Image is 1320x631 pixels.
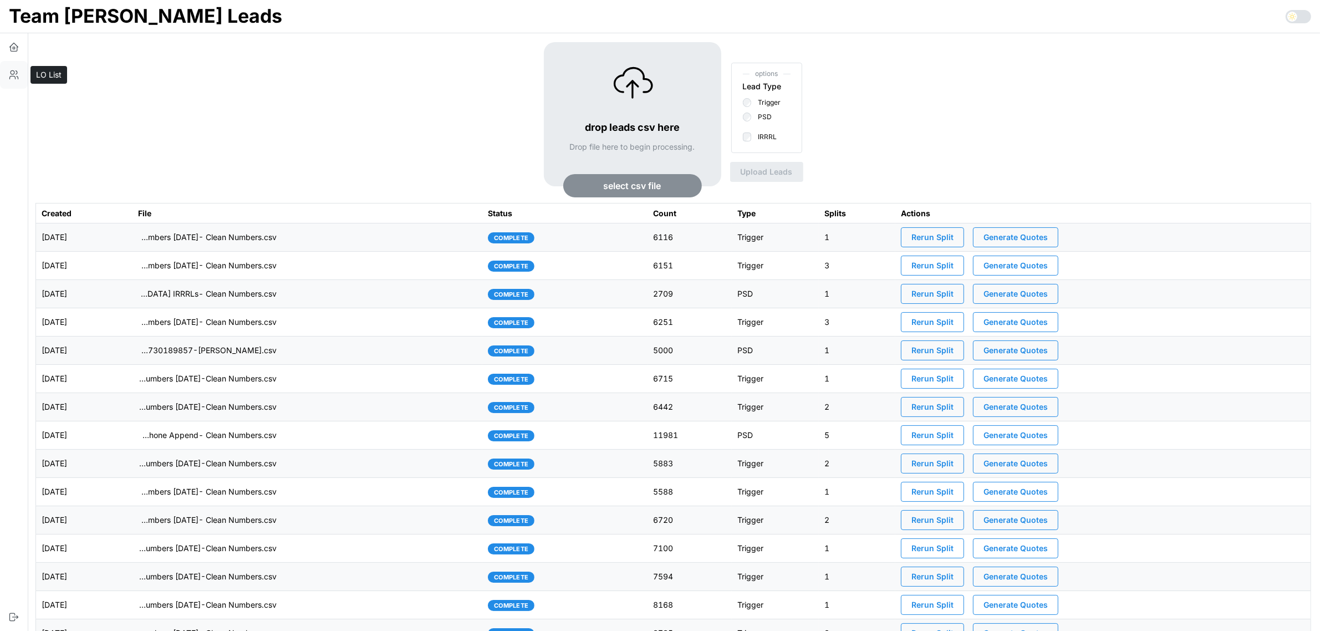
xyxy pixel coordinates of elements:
button: Rerun Split [901,340,964,360]
button: Rerun Split [901,510,964,530]
td: Trigger [732,591,819,619]
span: Rerun Split [911,228,954,247]
span: Generate Quotes [983,482,1048,501]
span: Generate Quotes [983,511,1048,530]
span: Rerun Split [911,341,954,360]
span: Rerun Split [911,256,954,275]
span: complete [494,261,528,271]
button: Generate Quotes [973,397,1058,417]
td: [DATE] [36,450,132,478]
span: Rerun Split [911,567,954,586]
td: 1 [819,337,895,365]
td: [DATE] [36,223,132,252]
th: Created [36,203,132,223]
td: 1 [819,478,895,506]
th: Type [732,203,819,223]
button: Upload Leads [730,162,803,182]
td: Trigger [732,252,819,280]
td: [DATE] [36,308,132,337]
button: Generate Quotes [973,227,1058,247]
td: 5588 [648,478,732,506]
button: Rerun Split [901,256,964,276]
p: imports/[PERSON_NAME]/1755002477184-TU Master List With Numbers [DATE]-Clean Numbers.csv [138,571,277,582]
td: Trigger [732,365,819,393]
button: Rerun Split [901,482,964,502]
p: imports/[PERSON_NAME]/1755802842159-Carolina [GEOGRAPHIC_DATA] IRRRLs- Clean Numbers.csv [138,288,277,299]
span: Rerun Split [911,284,954,303]
button: Rerun Split [901,425,964,445]
td: 7100 [648,535,732,563]
button: Generate Quotes [973,312,1058,332]
td: 6442 [648,393,732,421]
h1: Team [PERSON_NAME] Leads [9,4,282,28]
button: Generate Quotes [973,369,1058,389]
button: Generate Quotes [973,340,1058,360]
span: Generate Quotes [983,369,1048,388]
button: select csv file [563,174,702,197]
button: Rerun Split [901,369,964,389]
span: Generate Quotes [983,398,1048,416]
th: Count [648,203,732,223]
span: Rerun Split [911,369,954,388]
span: complete [494,572,528,582]
td: PSD [732,421,819,450]
span: complete [494,459,528,469]
p: imports/[PERSON_NAME]/1755267304807-TU Master List With Numbers [DATE]- Clean Numbers.csv [138,486,277,497]
td: 6116 [648,223,732,252]
td: 11981 [648,421,732,450]
span: Generate Quotes [983,256,1048,275]
span: Generate Quotes [983,426,1048,445]
span: Generate Quotes [983,284,1048,303]
th: Actions [895,203,1311,223]
td: [DATE] [36,535,132,563]
span: Rerun Split [911,511,954,530]
td: 2 [819,450,895,478]
p: imports/[PERSON_NAME]/1755700484510-TU Master List With Numbers [DATE]-Clean Numbers.csv [138,373,277,384]
span: select csv file [604,175,661,197]
button: Generate Quotes [973,538,1058,558]
p: imports/[PERSON_NAME]/1755730189857-[PERSON_NAME].csv [138,345,277,356]
p: imports/[PERSON_NAME]/1755617281068-TU Master List With Numbers [DATE]-Clean Numbers.csv [138,401,277,413]
span: complete [494,346,528,356]
td: Trigger [732,393,819,421]
p: imports/[PERSON_NAME]/1756128860953-TU Master List With Numbers [DATE]- Clean Numbers.csv [138,232,277,243]
td: 5000 [648,337,732,365]
th: File [132,203,483,223]
td: [DATE] [36,591,132,619]
td: Trigger [732,223,819,252]
span: Generate Quotes [983,454,1048,473]
span: Rerun Split [911,482,954,501]
label: IRRRL [752,133,777,141]
p: imports/[PERSON_NAME]/1755781215675-TU Master List With Numbers [DATE]- Clean Numbers.csv [138,317,277,328]
span: options [743,69,791,79]
button: Generate Quotes [973,567,1058,587]
p: imports/[PERSON_NAME]/1755524716139-TU Master List With Numbers [DATE]-Clean Numbers.csv [138,458,277,469]
label: PSD [752,113,772,121]
button: Rerun Split [901,454,964,474]
td: 6720 [648,506,732,535]
td: 3 [819,252,895,280]
td: [DATE] [36,252,132,280]
span: complete [494,403,528,413]
span: Rerun Split [911,454,954,473]
td: 1 [819,223,895,252]
th: Splits [819,203,895,223]
span: complete [494,487,528,497]
span: complete [494,431,528,441]
button: Generate Quotes [973,482,1058,502]
td: Trigger [732,535,819,563]
td: 2709 [648,280,732,308]
td: 7594 [648,563,732,591]
td: PSD [732,337,819,365]
button: Rerun Split [901,312,964,332]
span: Generate Quotes [983,313,1048,332]
td: PSD [732,280,819,308]
span: Generate Quotes [983,539,1048,558]
span: complete [494,233,528,243]
p: imports/[PERSON_NAME]/1755875705540-TU Master List With Numbers [DATE]- Clean Numbers.csv [138,260,277,271]
button: Generate Quotes [973,454,1058,474]
td: Trigger [732,506,819,535]
span: complete [494,289,528,299]
p: imports/[PERSON_NAME]/1755554868013-VA IRRRL Leads Master List [DATE]- Cell Phone Append- Clean N... [138,430,277,441]
td: [DATE] [36,506,132,535]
